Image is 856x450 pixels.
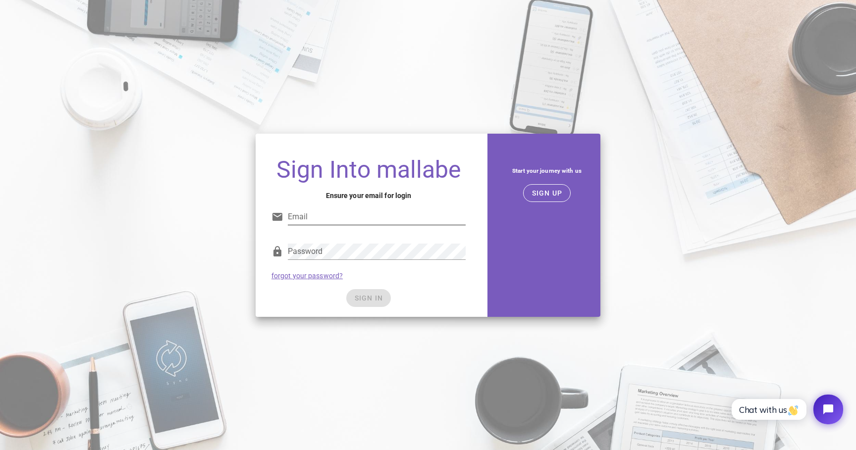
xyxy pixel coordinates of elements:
[271,190,466,201] h4: Ensure your email for login
[271,272,343,280] a: forgot your password?
[532,189,563,197] span: SIGN UP
[501,165,592,176] h5: Start your journey with us
[271,157,466,182] h1: Sign Into mallabe
[523,184,571,202] button: SIGN UP
[721,386,852,433] iframe: Tidio Chat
